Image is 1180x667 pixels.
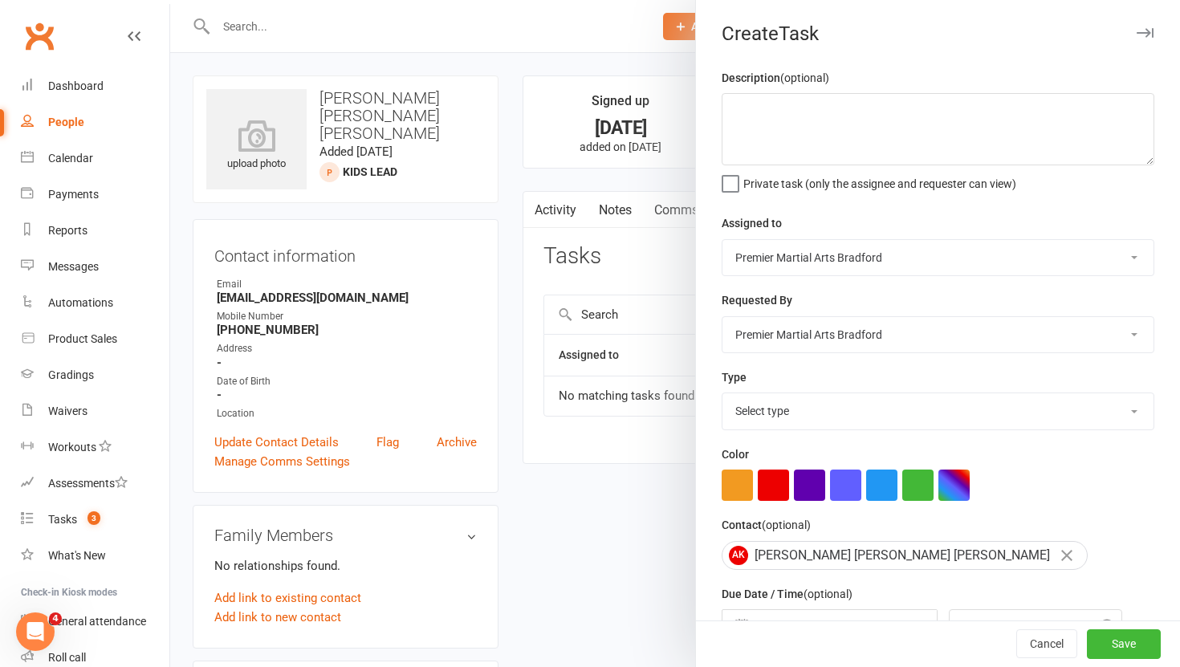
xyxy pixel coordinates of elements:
[1016,630,1077,659] button: Cancel
[21,285,169,321] a: Automations
[21,68,169,104] a: Dashboard
[48,615,146,628] div: General attendance
[49,612,62,625] span: 4
[21,357,169,393] a: Gradings
[48,513,77,526] div: Tasks
[87,511,100,525] span: 3
[19,16,59,56] a: Clubworx
[48,368,94,381] div: Gradings
[722,516,811,534] label: Contact
[21,177,169,213] a: Payments
[780,71,829,84] small: (optional)
[48,260,99,273] div: Messages
[722,368,747,386] label: Type
[48,549,106,562] div: What's New
[804,588,852,600] small: (optional)
[722,214,782,232] label: Assigned to
[48,79,104,92] div: Dashboard
[722,585,852,603] label: Due Date / Time
[16,612,55,651] iframe: Intercom live chat
[21,604,169,640] a: General attendance kiosk mode
[729,546,748,565] span: AK
[21,393,169,429] a: Waivers
[48,188,99,201] div: Payments
[722,291,792,309] label: Requested By
[21,538,169,574] a: What's New
[21,429,169,466] a: Workouts
[21,321,169,357] a: Product Sales
[21,249,169,285] a: Messages
[722,541,1088,570] div: [PERSON_NAME] [PERSON_NAME] [PERSON_NAME]
[48,152,93,165] div: Calendar
[48,441,96,453] div: Workouts
[21,140,169,177] a: Calendar
[48,116,84,128] div: People
[743,172,1016,190] span: Private task (only the assignee and requester can view)
[21,104,169,140] a: People
[48,651,86,664] div: Roll call
[21,213,169,249] a: Reports
[696,22,1180,45] div: Create Task
[48,224,87,237] div: Reports
[48,477,128,490] div: Assessments
[21,502,169,538] a: Tasks 3
[48,332,117,345] div: Product Sales
[722,445,749,463] label: Color
[48,296,113,309] div: Automations
[762,519,811,531] small: (optional)
[722,69,829,87] label: Description
[21,466,169,502] a: Assessments
[48,405,87,417] div: Waivers
[1087,630,1161,659] button: Save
